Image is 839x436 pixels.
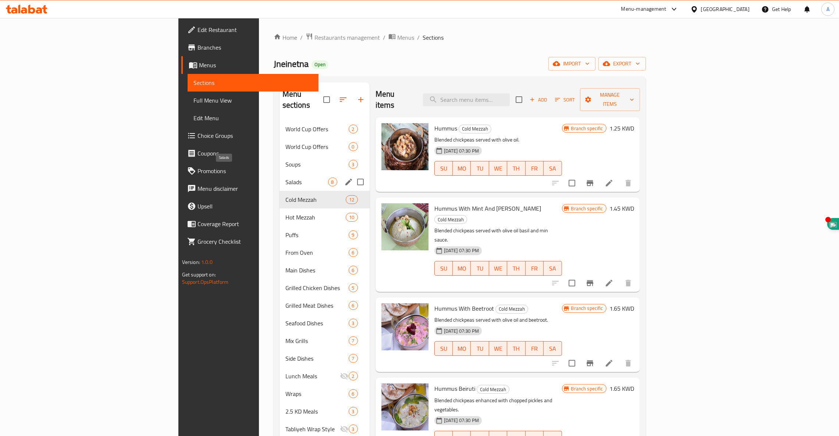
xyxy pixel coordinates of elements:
[349,285,358,292] span: 5
[434,161,453,176] button: SU
[352,91,370,108] button: Add section
[280,173,370,191] div: Salads8edit
[198,131,313,140] span: Choice Groups
[434,123,457,134] span: Hummus
[280,403,370,420] div: 2.5 KD Meals3
[280,367,370,385] div: Lunch Meals2
[434,341,453,356] button: SU
[459,125,491,133] span: Cold Mezzah
[349,407,358,416] div: items
[285,389,349,398] span: Wraps
[511,92,527,107] span: Select section
[280,138,370,156] div: World Cup Offers0
[441,247,482,254] span: [DATE] 07:30 PM
[280,350,370,367] div: Side Dishes7
[280,385,370,403] div: Wraps6
[489,161,507,176] button: WE
[438,163,450,174] span: SU
[285,195,346,204] div: Cold Mezzah
[381,303,429,350] img: Hummus With Beetroot
[526,341,544,356] button: FR
[581,174,599,192] button: Branch-specific-item
[198,167,313,175] span: Promotions
[280,120,370,138] div: World Cup Offers2
[381,123,429,170] img: Hummus
[198,25,313,34] span: Edit Restaurant
[181,39,319,56] a: Branches
[202,257,213,267] span: 1.0.0
[340,425,349,433] svg: Inactive section
[434,315,562,325] p: Blended chickpeas served with olive oil and beetroot.
[550,94,580,106] span: Sort items
[507,261,525,276] button: TH
[477,385,509,394] span: Cold Mezzah
[548,57,596,71] button: import
[285,125,349,133] span: World Cup Offers
[609,383,634,394] h6: 1.65 KWD
[456,343,468,354] span: MO
[349,372,358,380] div: items
[489,261,507,276] button: WE
[544,341,562,356] button: SA
[306,33,380,42] a: Restaurants management
[181,233,319,250] a: Grocery Checklist
[434,135,562,144] p: Blended chickpeas served with olive oil.
[435,215,467,224] span: Cold Mezzah
[182,270,216,279] span: Get support on:
[285,425,340,433] div: Tabliyeh Wrap Style
[349,142,358,151] div: items
[349,319,358,328] div: items
[340,372,349,380] svg: Inactive section
[346,213,358,222] div: items
[492,343,504,354] span: WE
[423,93,510,106] input: search
[349,232,358,239] span: 9
[198,184,313,193] span: Menu disclaimer
[510,343,522,354] span: TH
[285,407,349,416] div: 2.5 KD Meals
[526,261,544,276] button: FR
[474,263,486,274] span: TU
[438,263,450,274] span: SU
[510,263,522,274] span: TH
[547,263,559,274] span: SA
[376,89,414,111] h2: Menu items
[383,33,385,42] li: /
[527,94,550,106] button: Add
[456,263,468,274] span: MO
[349,426,358,433] span: 3
[285,372,340,380] div: Lunch Meals
[285,213,346,222] span: Hot Mezzah
[619,274,637,292] button: delete
[343,176,354,187] button: edit
[280,191,370,208] div: Cold Mezzah12
[349,301,358,310] div: items
[459,125,491,133] div: Cold Mezzah
[349,320,358,327] span: 3
[349,355,358,362] span: 7
[285,266,349,275] span: Main Dishes
[328,178,337,186] div: items
[441,328,482,335] span: [DATE] 07:30 PM
[285,283,349,292] span: Grilled Chicken Dishes
[554,59,590,68] span: import
[193,78,313,87] span: Sections
[285,160,349,169] div: Soups
[619,174,637,192] button: delete
[349,389,358,398] div: items
[492,263,504,274] span: WE
[568,125,606,132] span: Branch specific
[568,305,606,312] span: Branch specific
[198,219,313,228] span: Coverage Report
[434,203,541,214] span: Hummus With Mint And [PERSON_NAME]
[285,354,349,363] span: Side Dishes
[453,341,471,356] button: MO
[349,390,358,397] span: 6
[586,90,634,109] span: Manage items
[349,336,358,345] div: items
[199,61,313,69] span: Menus
[280,261,370,279] div: Main Dishes6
